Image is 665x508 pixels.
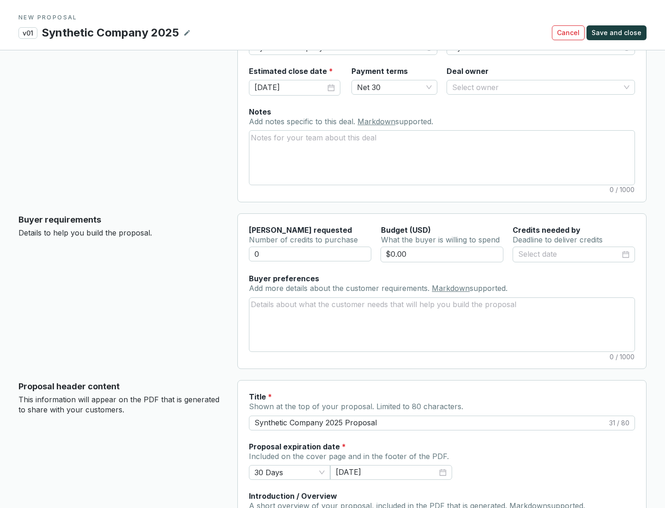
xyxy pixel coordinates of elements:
p: NEW PROPOSAL [18,14,647,21]
p: v01 [18,27,37,39]
span: Deadline to deliver credits [513,235,603,244]
button: Save and close [586,25,647,40]
span: 30 Days [254,466,325,479]
span: supported. [470,284,508,293]
label: Estimated close date [249,66,333,76]
span: 31 / 80 [609,418,629,428]
label: Payment terms [351,66,408,76]
label: Proposal expiration date [249,441,346,452]
span: Add more details about the customer requirements. [249,284,432,293]
p: Buyer requirements [18,213,223,226]
p: Details to help you build the proposal. [18,228,223,238]
span: supported. [395,117,433,126]
span: Shown at the top of your proposal. Limited to 80 characters. [249,402,463,411]
span: Number of credits to purchase [249,235,358,244]
label: Notes [249,107,271,117]
p: Proposal header content [18,380,223,393]
span: Save and close [592,28,641,37]
label: Deal owner [447,66,489,76]
span: Cancel [557,28,580,37]
a: Markdown [432,284,470,293]
a: Markdown [357,117,395,126]
span: What the buyer is willing to spend [381,235,500,244]
input: Select date [518,248,620,260]
p: This information will appear on the PDF that is generated to share with your customers. [18,395,223,415]
label: Buyer preferences [249,273,319,284]
input: Select date [336,467,437,478]
span: Net 30 [357,80,432,94]
input: Select date [254,82,326,94]
label: [PERSON_NAME] requested [249,225,352,235]
span: Add notes specific to this deal. [249,117,357,126]
p: Synthetic Company 2025 [41,25,180,41]
span: Budget (USD) [381,225,431,235]
label: Credits needed by [513,225,580,235]
label: Title [249,392,272,402]
span: Included on the cover page and in the footer of the PDF. [249,452,449,461]
label: Introduction / Overview [249,491,337,501]
button: Cancel [552,25,585,40]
